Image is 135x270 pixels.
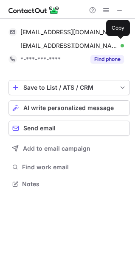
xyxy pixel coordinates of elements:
[8,161,130,173] button: Find work email
[22,163,127,171] span: Find work email
[23,125,56,132] span: Send email
[8,100,130,116] button: AI write personalized message
[8,80,130,95] button: save-profile-one-click
[20,42,118,50] span: [EMAIL_ADDRESS][DOMAIN_NAME]
[90,55,124,63] button: Reveal Button
[8,5,59,15] img: ContactOut v5.3.10
[8,121,130,136] button: Send email
[23,105,114,111] span: AI write personalized message
[23,145,90,152] span: Add to email campaign
[20,28,118,36] span: [EMAIL_ADDRESS][DOMAIN_NAME]
[8,178,130,190] button: Notes
[23,84,115,91] div: Save to List / ATS / CRM
[22,180,127,188] span: Notes
[8,141,130,156] button: Add to email campaign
